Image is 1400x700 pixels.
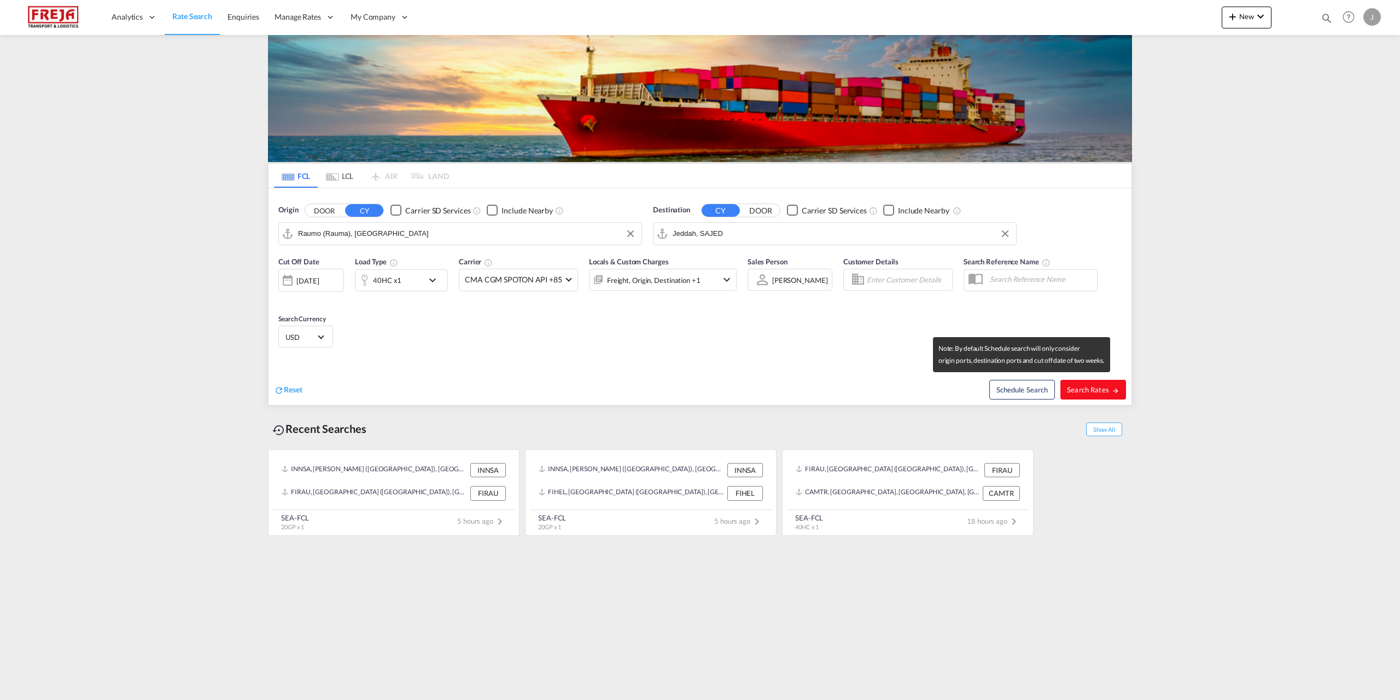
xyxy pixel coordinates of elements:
span: Manage Rates [275,11,321,22]
md-icon: icon-chevron-down [426,274,445,287]
div: Recent Searches [268,416,371,441]
md-icon: Unchecked: Ignores neighbouring ports when fetching rates.Checked : Includes neighbouring ports w... [953,206,961,215]
span: Enquiries [227,12,259,21]
button: Clear Input [997,225,1013,242]
div: INNSA, Jawaharlal Nehru (Nhava Sheva), India, Indian Subcontinent, Asia Pacific [539,463,725,477]
button: DOOR [305,204,343,217]
md-input-container: Jeddah, SAJED [654,223,1016,245]
md-checkbox: Checkbox No Ink [390,205,470,216]
div: CAMTR, Montreal, QC, Canada, North America, Americas [796,486,980,500]
input: Search by Port [673,225,1011,242]
span: 20GP x 1 [281,523,304,530]
md-tooltip: Note: By default Schedule search will only consider origin ports, destination ports and cut off d... [933,337,1110,372]
md-icon: icon-chevron-right [493,515,506,528]
md-icon: Your search will be saved by the below given name [1042,258,1051,267]
div: J [1363,8,1381,26]
md-icon: icon-backup-restore [272,424,285,437]
md-icon: icon-chevron-right [750,515,763,528]
div: [DATE] [296,276,319,286]
span: 18 hours ago [967,517,1020,525]
md-icon: icon-plus 400-fg [1226,10,1239,23]
md-checkbox: Checkbox No Ink [487,205,553,216]
md-icon: icon-refresh [274,385,284,395]
span: Customer Details [843,257,899,266]
md-icon: icon-information-outline [389,258,398,267]
md-icon: Unchecked: Search for CY (Container Yard) services for all selected carriers.Checked : Search for... [472,206,481,215]
div: 40HC x1icon-chevron-down [355,269,448,291]
span: 20GP x 1 [538,523,561,530]
input: Search by Port [298,225,636,242]
span: CMA CGM SPOTON API +85 [465,274,562,285]
button: icon-plus 400-fgNewicon-chevron-down [1222,7,1271,28]
button: Clear Input [622,225,639,242]
span: Locals & Custom Charges [589,257,669,266]
div: FIRAU [984,463,1020,477]
span: Help [1339,8,1358,26]
div: 40HC x1 [373,273,401,288]
span: My Company [351,11,395,22]
img: 586607c025bf11f083711d99603023e7.png [16,5,90,30]
button: CY [702,204,740,217]
div: [PERSON_NAME] [772,276,828,285]
recent-search-card: INNSA, [PERSON_NAME] ([GEOGRAPHIC_DATA]), [GEOGRAPHIC_DATA], [GEOGRAPHIC_DATA], [GEOGRAPHIC_DATA]... [525,449,777,536]
md-icon: icon-chevron-down [720,273,733,286]
span: 40HC x 1 [795,523,819,530]
md-icon: icon-chevron-right [1007,515,1020,528]
md-icon: icon-chevron-down [1254,10,1267,23]
span: Search Currency [278,315,326,323]
div: Freight Origin Destination Factory Stuffing [607,273,701,288]
span: Search Rates [1067,385,1119,394]
div: icon-magnify [1321,12,1333,28]
div: Origin DOOR CY Checkbox No InkUnchecked: Search for CY (Container Yard) services for all selected... [269,188,1131,405]
span: Destination [653,205,690,216]
md-pagination-wrapper: Use the left and right arrow keys to navigate between tabs [274,164,449,188]
input: Search Reference Name [984,271,1097,287]
span: Sales Person [748,257,787,266]
div: Include Nearby [898,205,949,216]
span: 5 hours ago [457,517,506,525]
button: Note: By default Schedule search will only considerorigin ports, destination ports and cut off da... [989,380,1055,400]
span: Show All [1086,423,1122,436]
recent-search-card: INNSA, [PERSON_NAME] ([GEOGRAPHIC_DATA]), [GEOGRAPHIC_DATA], [GEOGRAPHIC_DATA], [GEOGRAPHIC_DATA]... [268,449,520,536]
md-select: Sales Person: Jarkko Lamminpaa [771,272,829,288]
button: CY [345,204,383,217]
div: SEA-FCL [538,513,566,523]
span: Origin [278,205,298,216]
div: [DATE] [278,269,344,292]
div: INNSA [470,463,506,477]
span: Search Reference Name [964,257,1051,266]
div: Carrier SD Services [405,205,470,216]
md-icon: icon-arrow-right [1112,387,1119,395]
md-icon: Unchecked: Search for CY (Container Yard) services for all selected carriers.Checked : Search for... [869,206,878,215]
md-input-container: Raumo (Rauma), FIRAU [279,223,641,245]
span: Analytics [112,11,143,22]
div: INNSA [727,463,763,477]
md-checkbox: Checkbox No Ink [787,205,867,216]
div: Include Nearby [501,205,553,216]
md-tab-item: LCL [318,164,361,188]
md-icon: icon-magnify [1321,12,1333,24]
span: Cut Off Date [278,257,319,266]
div: SEA-FCL [281,513,309,523]
div: CAMTR [983,486,1020,500]
span: Load Type [355,257,398,266]
img: LCL+%26+FCL+BACKGROUND.png [268,35,1132,162]
md-datepicker: Select [278,291,287,305]
div: FIRAU, Raumo (Rauma), Finland, Northern Europe, Europe [282,486,468,500]
md-select: Select Currency: $ USDUnited States Dollar [284,329,327,345]
span: Reset [284,385,302,394]
span: 5 hours ago [714,517,763,525]
div: Carrier SD Services [802,205,867,216]
md-tab-item: FCL [274,164,318,188]
button: Search Ratesicon-arrow-right [1060,380,1126,400]
span: Rate Search [172,11,212,21]
span: New [1226,12,1267,21]
div: FIRAU [470,486,506,500]
div: INNSA, Jawaharlal Nehru (Nhava Sheva), India, Indian Subcontinent, Asia Pacific [282,463,468,477]
input: Enter Customer Details [867,271,949,288]
span: Carrier [459,257,493,266]
button: DOOR [742,204,780,217]
div: FIRAU, Raumo (Rauma), Finland, Northern Europe, Europe [796,463,982,477]
div: SEA-FCL [795,513,823,523]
